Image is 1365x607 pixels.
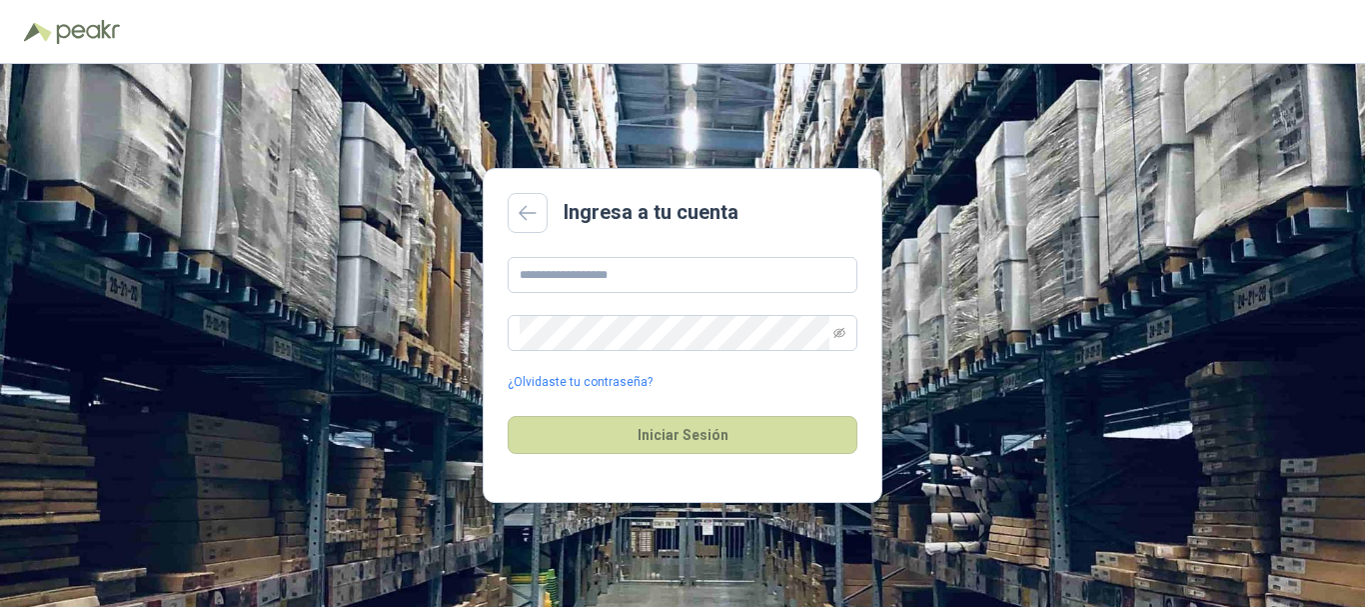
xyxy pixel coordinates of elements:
a: ¿Olvidaste tu contraseña? [508,373,653,392]
img: Peakr [56,20,120,44]
span: eye-invisible [833,327,845,339]
h2: Ingresa a tu cuenta [564,197,738,228]
button: Iniciar Sesión [508,416,857,454]
img: Logo [24,22,52,42]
